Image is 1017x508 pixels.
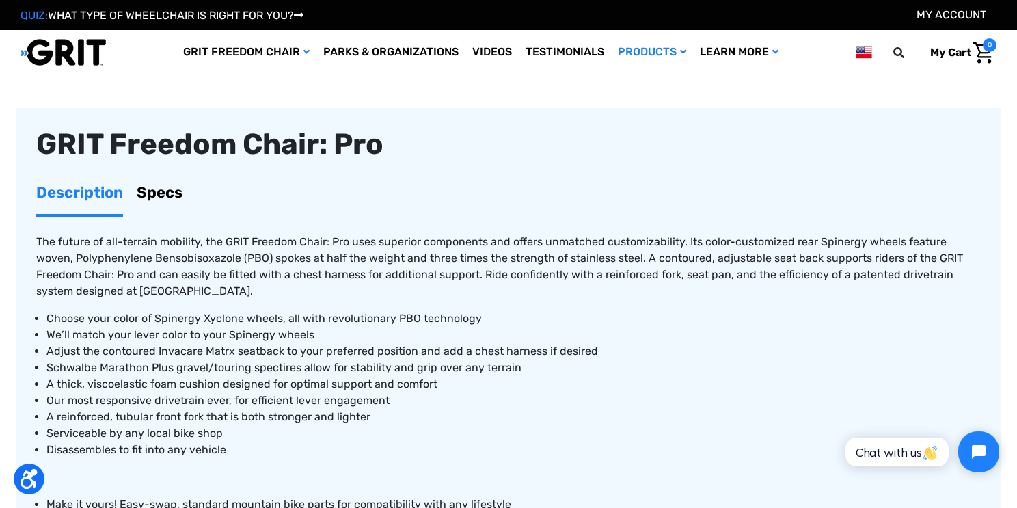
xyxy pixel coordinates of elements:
[519,30,611,75] a: Testimonials
[36,171,123,214] a: Description
[36,129,981,160] div: GRIT Freedom Chair: Pro
[920,38,996,67] a: Cart with 0 items
[46,410,370,423] span: A reinforced, tubular front fork that is both stronger and lighter
[176,30,316,75] a: GRIT Freedom Chair
[983,38,996,52] span: 0
[46,394,390,407] span: Our most responsive drivetrain ever, for efficient lever engagement
[46,345,598,358] span: Adjust the contoured Invacare Matrx seatback to your preferred position and add a chest harness i...
[46,361,279,374] span: Schwalbe Marathon Plus gravel/touring spec
[46,328,314,341] span: We’ll match your lever color to your Spinergy wheels
[973,42,993,64] img: Cart
[830,420,1011,484] iframe: Tidio Chat
[46,427,223,440] span: Serviceable by any local bike shop
[46,312,482,325] span: Choose your color of Spinergy Xyclone wheels, all with revolutionary PBO technology
[316,30,465,75] a: Parks & Organizations
[21,9,48,22] span: QUIZ:
[611,30,693,75] a: Products
[46,443,226,456] span: Disassembles to fit into any vehicle
[137,171,182,214] a: Specs
[21,38,106,66] img: GRIT All-Terrain Wheelchair and Mobility Equipment
[21,9,303,22] a: QUIZ:WHAT TYPE OF WHEELCHAIR IS RIGHT FOR YOU?
[930,46,971,59] span: My Cart
[46,377,437,390] span: A thick, viscoelastic foam cushion designed for optimal support and comfort
[856,44,872,61] img: us.png
[693,30,785,75] a: Learn More
[465,30,519,75] a: Videos
[46,361,521,374] span: tires allow for stability and grip over any terrain
[36,235,963,297] span: The future of all-terrain mobility, the GRIT Freedom Chair: Pro uses superior components and offe...
[899,38,920,67] input: Search
[917,8,986,21] a: Account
